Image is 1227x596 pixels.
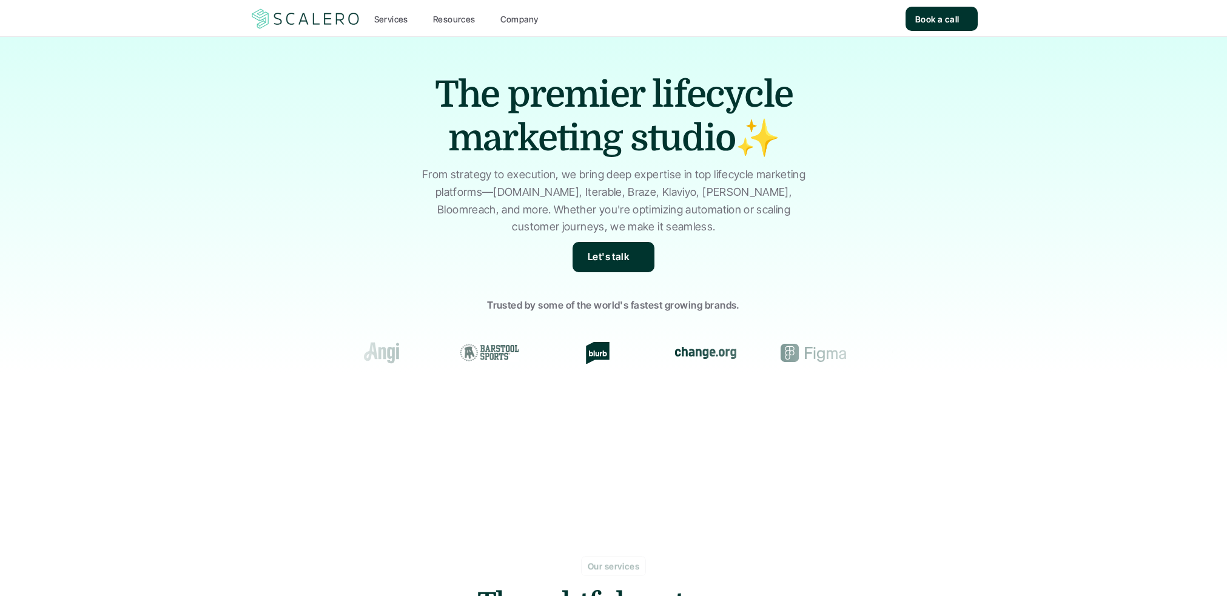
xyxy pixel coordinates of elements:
p: From strategy to execution, we bring deep expertise in top lifecycle marketing platforms—[DOMAIN_... [417,166,811,236]
p: Our services [588,560,639,572]
a: Scalero company logotype [250,8,361,30]
img: Scalero company logotype [250,7,361,30]
a: Book a call [906,7,978,31]
p: Let's talk [588,249,630,265]
a: Let's talk [573,242,655,272]
p: Book a call [915,13,960,25]
p: Services [374,13,408,25]
p: Company [500,13,539,25]
p: Resources [433,13,476,25]
h1: The premier lifecycle marketing studio✨ [402,73,826,160]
